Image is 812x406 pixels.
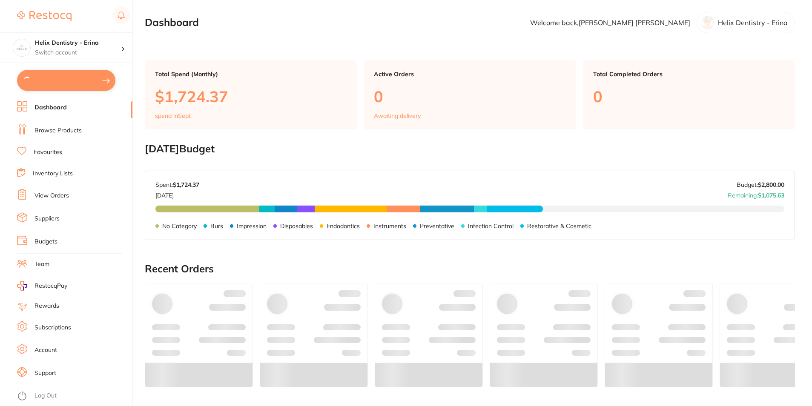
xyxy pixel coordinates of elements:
[17,281,67,291] a: RestocqPay
[583,60,795,129] a: Total Completed Orders0
[35,39,121,47] h4: Helix Dentistry - Erina
[155,71,347,77] p: Total Spend (Monthly)
[17,11,72,21] img: Restocq Logo
[17,281,27,291] img: RestocqPay
[593,88,785,105] p: 0
[34,282,67,290] span: RestocqPay
[327,223,360,229] p: Endodontics
[593,71,785,77] p: Total Completed Orders
[145,17,199,29] h2: Dashboard
[34,369,56,377] a: Support
[145,60,357,129] a: Total Spend (Monthly)$1,724.37spend inSept
[374,88,565,105] p: 0
[737,181,784,188] p: Budget:
[210,223,223,229] p: Burs
[17,6,72,26] a: Restocq Logo
[364,60,576,129] a: Active Orders0Awaiting delivery
[13,39,30,56] img: Helix Dentistry - Erina
[155,112,191,119] p: spend in Sept
[34,323,71,332] a: Subscriptions
[17,389,130,403] button: Log Out
[34,346,57,355] a: Account
[155,189,199,199] p: [DATE]
[237,223,267,229] p: Impression
[155,88,347,105] p: $1,724.37
[34,392,57,400] a: Log Out
[34,302,59,310] a: Rewards
[468,223,514,229] p: Infection Control
[373,223,406,229] p: Instruments
[34,103,67,112] a: Dashboard
[34,214,60,223] a: Suppliers
[718,19,788,26] p: Helix Dentistry - Erina
[34,237,57,246] a: Budgets
[34,148,62,157] a: Favourites
[34,192,69,200] a: View Orders
[530,19,690,26] p: Welcome back, [PERSON_NAME] [PERSON_NAME]
[145,263,795,275] h2: Recent Orders
[374,112,421,119] p: Awaiting delivery
[162,223,197,229] p: No Category
[145,143,795,155] h2: [DATE] Budget
[758,192,784,199] strong: $1,075.63
[33,169,73,178] a: Inventory Lists
[758,181,784,189] strong: $2,800.00
[173,181,199,189] strong: $1,724.37
[420,223,454,229] p: Preventative
[35,49,121,57] p: Switch account
[34,126,82,135] a: Browse Products
[280,223,313,229] p: Disposables
[155,181,199,188] p: Spent:
[527,223,591,229] p: Restorative & Cosmetic
[728,189,784,199] p: Remaining:
[34,260,49,269] a: Team
[374,71,565,77] p: Active Orders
